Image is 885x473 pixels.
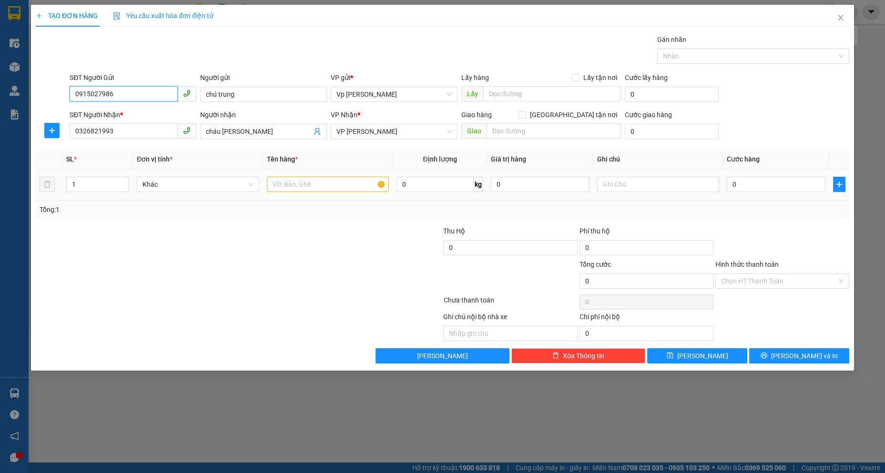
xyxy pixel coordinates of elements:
[70,72,196,83] div: SĐT Người Gửi
[483,86,621,101] input: Dọc đường
[9,8,86,39] strong: CÔNG TY TNHH DỊCH VỤ DU LỊCH THỜI ĐẠI
[834,181,845,188] span: plus
[761,352,767,360] span: printer
[36,12,98,20] span: TẠO ĐƠN HÀNG
[443,295,579,312] div: Chưa thanh toán
[200,72,327,83] div: Người gửi
[461,74,489,81] span: Lấy hàng
[183,90,191,97] span: phone
[113,12,121,20] img: icon
[45,127,59,134] span: plus
[625,74,668,81] label: Cước lấy hàng
[580,312,713,326] div: Chi phí nội bộ
[3,34,5,82] img: logo
[183,127,191,134] span: phone
[625,87,719,102] input: Cước lấy hàng
[597,177,719,192] input: Ghi Chú
[336,87,452,101] span: Vp Lê Hoàn
[137,155,173,163] span: Đơn vị tính
[625,124,719,139] input: Cước giao hàng
[90,64,147,74] span: LH1510250197
[40,177,55,192] button: delete
[142,177,253,191] span: Khác
[677,351,728,361] span: [PERSON_NAME]
[200,110,327,120] div: Người nhận
[461,123,487,139] span: Giao
[837,14,844,21] span: close
[66,155,74,163] span: SL
[443,326,577,341] input: Nhập ghi chú
[593,150,723,169] th: Ghi chú
[491,155,526,163] span: Giá trị hàng
[526,110,621,120] span: [GEOGRAPHIC_DATA] tận nơi
[552,352,559,360] span: delete
[423,155,457,163] span: Định lượng
[443,312,577,326] div: Ghi chú nội bộ nhà xe
[727,155,760,163] span: Cước hàng
[36,12,42,19] span: plus
[511,348,645,363] button: deleteXóa Thông tin
[749,348,849,363] button: printer[PERSON_NAME] và In
[267,155,298,163] span: Tên hàng
[487,123,621,139] input: Dọc đường
[40,204,342,215] div: Tổng: 1
[417,351,468,361] span: [PERSON_NAME]
[336,124,452,139] span: VP Nguyễn Quốc Trị
[491,177,590,192] input: 0
[580,72,621,83] span: Lấy tận nơi
[314,128,321,135] span: user-add
[771,351,838,361] span: [PERSON_NAME] và In
[443,227,465,235] span: Thu Hộ
[657,36,686,43] label: Gán nhãn
[833,177,845,192] button: plus
[667,352,673,360] span: save
[827,5,854,31] button: Close
[267,177,389,192] input: VD: Bàn, Ghế
[70,110,196,120] div: SĐT Người Nhận
[625,111,672,119] label: Cước giao hàng
[474,177,483,192] span: kg
[113,12,214,20] span: Yêu cầu xuất hóa đơn điện tử
[331,111,357,119] span: VP Nhận
[715,261,779,268] label: Hình thức thanh toán
[6,41,89,75] span: Chuyển phát nhanh: [GEOGRAPHIC_DATA] - [GEOGRAPHIC_DATA]
[647,348,747,363] button: save[PERSON_NAME]
[461,111,492,119] span: Giao hàng
[461,86,483,101] span: Lấy
[580,261,611,268] span: Tổng cước
[44,123,60,138] button: plus
[331,72,458,83] div: VP gửi
[580,226,713,240] div: Phí thu hộ
[563,351,604,361] span: Xóa Thông tin
[376,348,509,363] button: [PERSON_NAME]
